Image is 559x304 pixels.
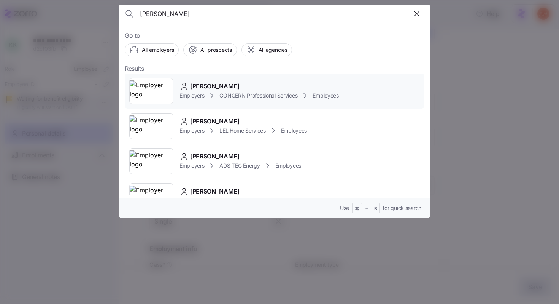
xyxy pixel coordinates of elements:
[219,92,297,99] span: CONCERN Professional Services
[179,162,204,170] span: Employers
[125,64,144,74] span: Results
[281,127,307,134] span: Employees
[355,206,359,212] span: ⌘
[130,186,173,207] img: Employer logo
[241,43,292,56] button: All agencies
[125,43,179,56] button: All employers
[190,82,240,91] span: [PERSON_NAME]
[219,127,265,134] span: LEL Home Services
[142,46,174,54] span: All employers
[313,92,338,99] span: Employees
[190,187,240,196] span: [PERSON_NAME]
[259,46,287,54] span: All agencies
[190,117,240,126] span: [PERSON_NAME]
[340,204,349,212] span: Use
[130,150,173,172] img: Employer logo
[125,31,424,40] span: Go to
[130,115,173,137] img: Employer logo
[219,162,260,170] span: ADS TEC Energy
[275,162,301,170] span: Employees
[179,92,204,99] span: Employers
[365,204,368,212] span: +
[200,46,232,54] span: All prospects
[383,204,421,212] span: for quick search
[183,43,237,56] button: All prospects
[190,152,240,161] span: [PERSON_NAME]
[130,80,173,102] img: Employer logo
[374,206,377,212] span: B
[179,127,204,134] span: Employers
